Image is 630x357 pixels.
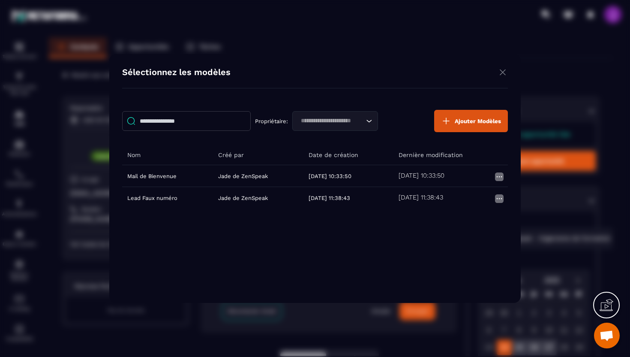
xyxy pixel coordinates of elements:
th: Créé par [213,145,303,165]
img: more icon [494,172,504,182]
div: Ouvrir le chat [594,323,620,348]
td: [DATE] 10:33:50 [303,165,394,187]
td: Jade de ZenSpeak [213,187,303,209]
button: Ajouter Modèles [434,110,508,132]
h4: Sélectionnez les modèles [122,67,231,79]
td: Jade de ZenSpeak [213,165,303,187]
td: Lead Faux numéro [122,187,213,209]
h5: [DATE] 11:38:43 [399,194,443,202]
th: Dernière modification [393,145,508,165]
td: Mail de Bienvenue [122,165,213,187]
span: Ajouter Modèles [455,118,501,124]
p: Propriétaire: [255,118,288,124]
input: Search for option [298,116,364,126]
th: Date de création [303,145,394,165]
div: Search for option [292,111,378,131]
th: Nom [122,145,213,165]
img: close [498,67,508,78]
img: more icon [494,194,504,204]
h5: [DATE] 10:33:50 [399,172,444,180]
td: [DATE] 11:38:43 [303,187,394,209]
img: plus [441,116,451,126]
